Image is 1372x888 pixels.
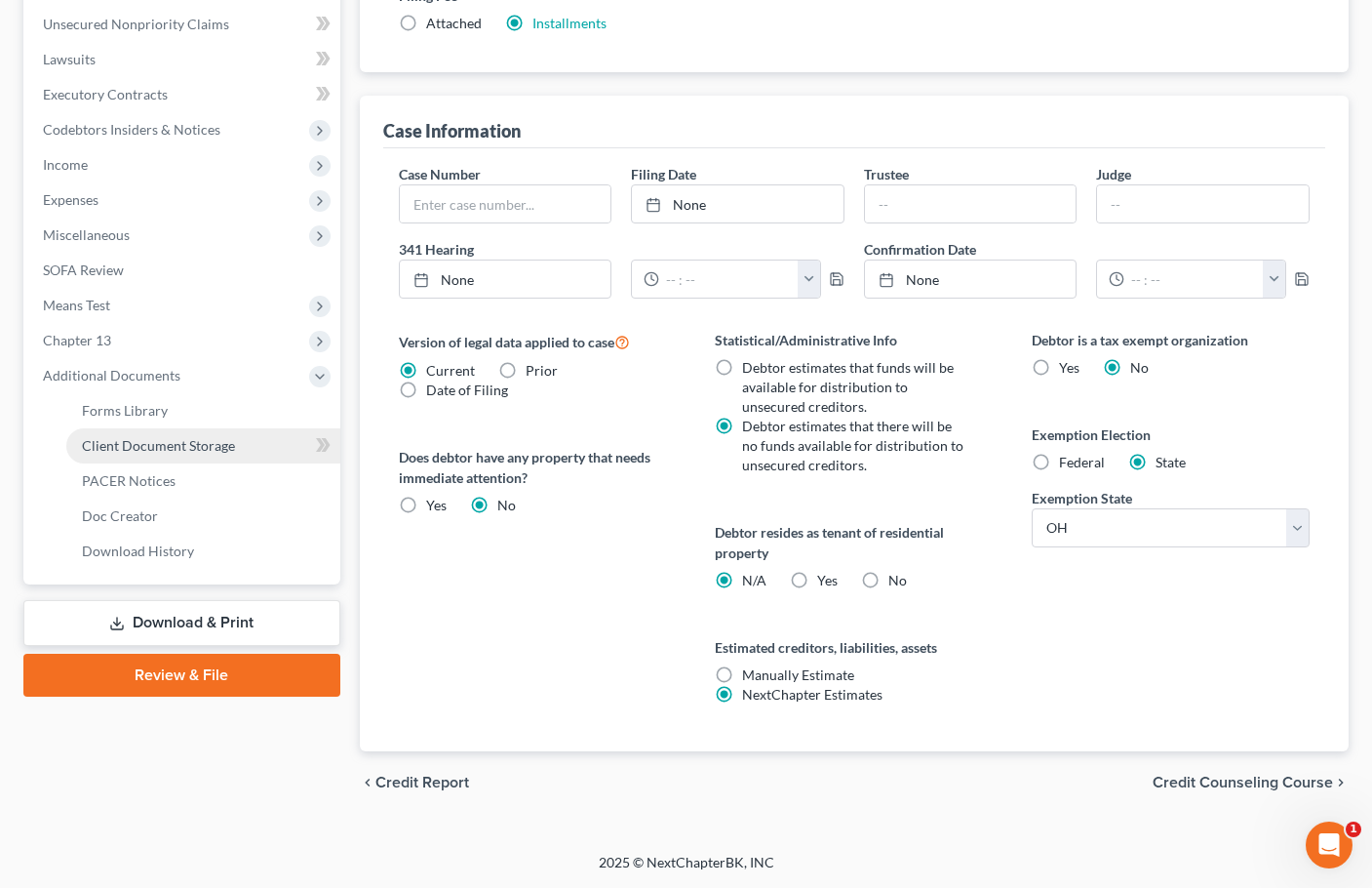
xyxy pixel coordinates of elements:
span: Lawsuits [43,51,96,67]
a: Download & Print [23,600,340,646]
span: Manually Estimate [742,666,854,683]
input: -- : -- [1124,261,1263,298]
label: Confirmation Date [854,239,1319,260]
label: Exemption State [1032,488,1132,508]
label: Exemption Election [1032,424,1310,445]
span: Current [426,362,475,379]
input: -- [1097,185,1309,222]
label: Debtor resides as tenant of residential property [715,522,993,563]
button: Credit Counseling Course chevron_right [1153,775,1349,790]
label: Statistical/Administrative Info [715,330,993,350]
span: State [1156,454,1186,470]
span: Client Document Storage [82,437,235,454]
span: Yes [1059,359,1079,376]
i: chevron_right [1333,775,1349,790]
a: Review & File [23,654,340,697]
a: Download History [66,534,340,569]
a: Lawsuits [27,42,340,77]
span: NextChapter Estimates [742,686,882,703]
span: PACER Notices [82,472,176,489]
span: No [1130,359,1149,376]
label: 341 Hearing [389,239,854,260]
div: Case Information [383,119,521,142]
a: None [400,261,611,298]
a: SOFA Review [27,253,340,288]
span: Credit Report [375,775,469,790]
label: Filing Date [631,164,696,184]
label: Debtor is a tax exempt organization [1032,330,1310,350]
span: Unsecured Nonpriority Claims [43,16,229,32]
span: Executory Contracts [43,86,168,102]
label: Case Number [399,164,481,184]
span: Prior [526,362,558,379]
span: Forms Library [82,402,168,419]
a: Installments [532,15,607,31]
i: chevron_left [360,775,375,790]
input: Enter case number... [400,185,611,222]
span: SOFA Review [43,262,124,278]
span: Expenses [43,191,98,208]
input: -- [865,185,1077,222]
span: Income [43,156,88,173]
span: No [888,572,907,588]
label: Judge [1096,164,1131,184]
label: Does debtor have any property that needs immediate attention? [399,447,677,488]
span: Credit Counseling Course [1153,775,1333,790]
button: chevron_left Credit Report [360,775,469,790]
span: Debtor estimates that there will be no funds available for distribution to unsecured creditors. [742,418,963,473]
span: Attached [426,15,482,31]
span: Federal [1059,454,1105,470]
span: Yes [426,497,447,513]
span: Debtor estimates that funds will be available for distribution to unsecured creditors. [742,359,954,415]
a: Unsecured Nonpriority Claims [27,7,340,42]
span: Yes [817,572,838,588]
a: PACER Notices [66,464,340,499]
div: 2025 © NextChapterBK, INC [131,853,1242,888]
a: Forms Library [66,393,340,428]
span: Additional Documents [43,367,180,383]
input: -- : -- [659,261,798,298]
span: Means Test [43,297,110,313]
span: Date of Filing [426,382,508,398]
span: Codebtors Insiders & Notices [43,121,220,138]
span: 1 [1346,822,1361,837]
span: N/A [742,572,766,588]
a: Doc Creator [66,499,340,534]
iframe: Intercom live chat [1306,822,1352,868]
label: Version of legal data applied to case [399,330,677,353]
a: Executory Contracts [27,77,340,112]
span: Doc Creator [82,507,158,524]
label: Trustee [864,164,909,184]
span: Chapter 13 [43,332,111,348]
span: Download History [82,543,194,559]
span: Miscellaneous [43,226,130,243]
a: None [632,185,843,222]
a: Client Document Storage [66,428,340,464]
label: Estimated creditors, liabilities, assets [715,637,993,658]
span: No [497,497,516,513]
a: None [865,261,1077,298]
